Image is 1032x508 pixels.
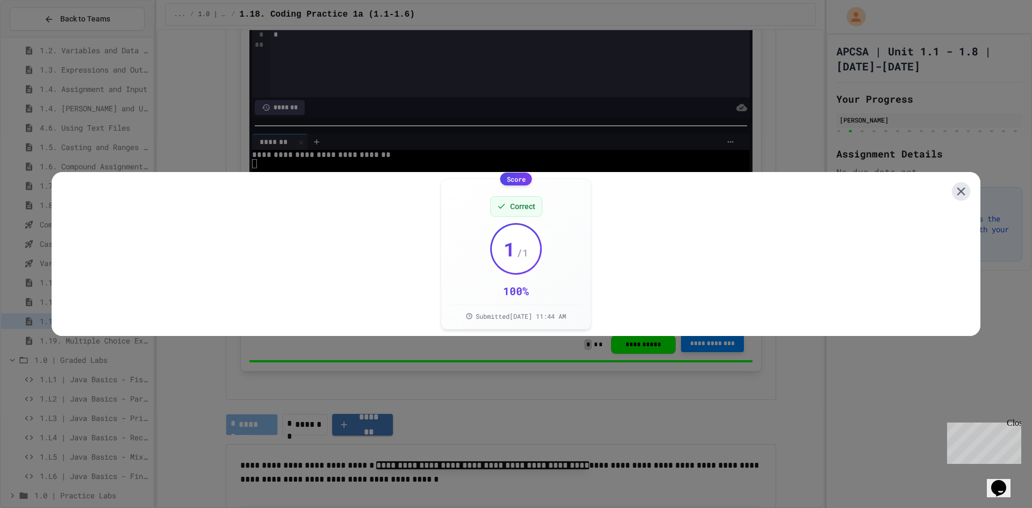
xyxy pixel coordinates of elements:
[503,283,529,298] div: 100 %
[4,4,74,68] div: Chat with us now!Close
[510,201,535,212] span: Correct
[500,173,532,185] div: Score
[943,418,1021,464] iframe: chat widget
[517,245,528,260] span: / 1
[476,312,566,320] span: Submitted [DATE] 11:44 AM
[504,238,515,260] span: 1
[987,465,1021,497] iframe: chat widget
